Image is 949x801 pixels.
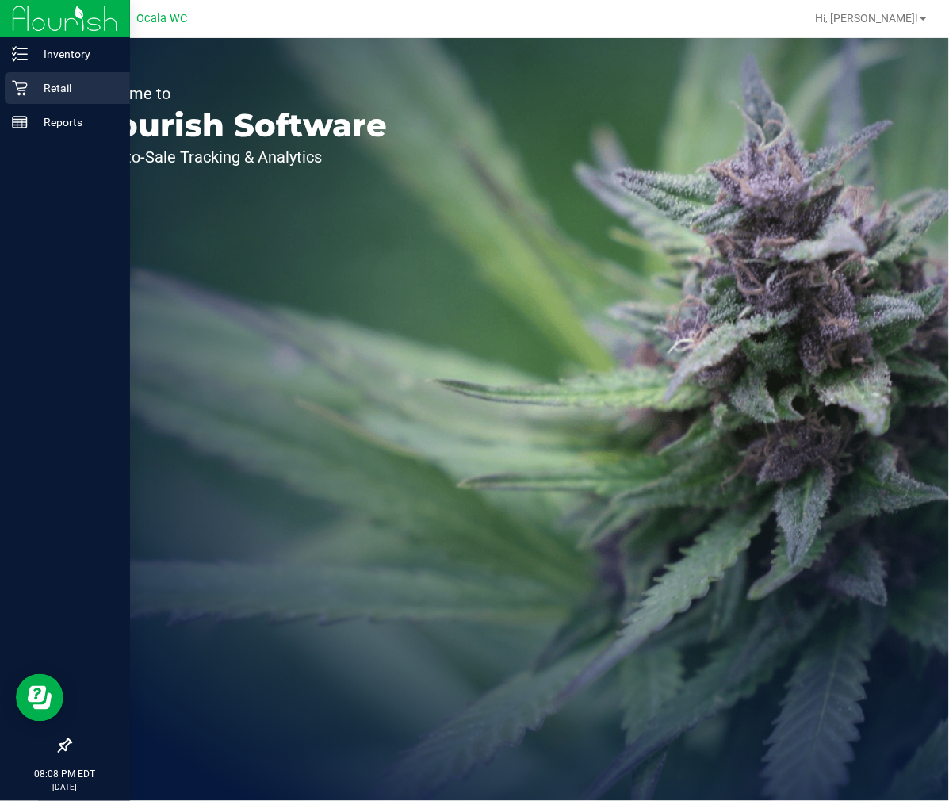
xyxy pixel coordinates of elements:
inline-svg: Retail [12,80,28,96]
inline-svg: Reports [12,114,28,130]
inline-svg: Inventory [12,46,28,62]
iframe: Resource center [16,674,63,722]
p: [DATE] [7,782,123,794]
span: Hi, [PERSON_NAME]! [816,12,919,25]
span: Ocala WC [136,12,187,25]
p: Welcome to [86,86,387,102]
p: Flourish Software [86,109,387,141]
p: Reports [28,113,123,132]
p: Retail [28,79,123,98]
p: 08:08 PM EDT [7,768,123,782]
p: Seed-to-Sale Tracking & Analytics [86,149,387,165]
p: Inventory [28,44,123,63]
